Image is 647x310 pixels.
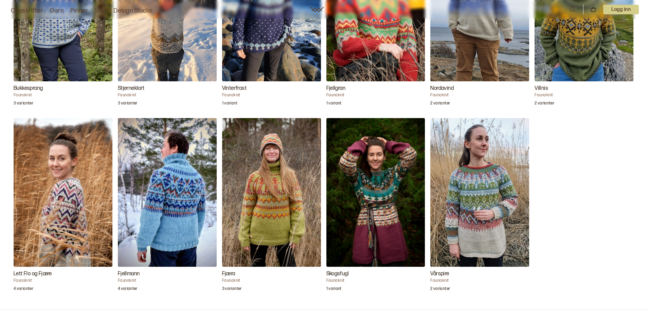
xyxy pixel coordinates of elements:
h3: Lett Flo og Fjære [14,270,112,278]
h3: Fjæra [222,270,321,278]
a: Garn [50,6,64,16]
h3: Fjellgran [326,84,425,93]
h3: Villnis [535,84,633,93]
h4: Faunaknit [118,278,217,283]
img: FaunaknitSkogsfugl [326,118,425,266]
p: 3 varianter [222,286,242,293]
img: FaunaknitFjellmann [118,118,217,266]
img: FaunaknitFjæra [222,118,321,266]
h4: Faunaknit [535,93,633,98]
a: Woolit Design Studio [95,6,152,16]
h4: Faunaknit [326,93,425,98]
h4: Faunaknit [430,278,529,283]
h3: Vinterfrost [222,84,321,93]
a: Fjæra [222,118,321,295]
h4: Faunaknit [14,93,112,98]
a: Skogsfugl [326,118,425,295]
h4: Faunaknit [14,278,112,283]
a: Vårspire [430,118,529,295]
a: Pinner [70,6,88,16]
h4: Faunaknit [222,278,321,283]
p: 1 variant [326,101,342,108]
p: 4 varianter [14,286,33,293]
h3: Vårspire [430,270,529,278]
h4: Faunaknit [430,93,529,98]
a: Lett Flo og Fjære [14,118,112,295]
button: User dropdown [603,5,639,14]
img: FaunaknitVårspire [430,118,529,266]
h4: Faunaknit [222,93,321,98]
h4: Faunaknit [326,278,425,283]
p: 4 varianter [118,286,138,293]
h3: Bukkesprang [14,84,112,93]
p: 1 variant [222,101,237,108]
p: 2 varianter [430,101,450,108]
p: 2 varianter [535,101,554,108]
p: Logg inn [603,5,639,14]
h3: Stjerneklart [118,84,217,93]
a: Oppskrifter [11,6,43,16]
a: Fjellmann [118,118,217,295]
p: 2 varianter [430,286,450,293]
h4: Faunaknit [118,93,217,98]
h3: Skogsfugl [326,270,425,278]
a: Woolit [310,7,324,12]
img: FaunaknitLett Flo og Fjære [14,118,112,266]
h3: Nordavind [430,84,529,93]
h3: Fjellmann [118,270,217,278]
p: 1 variant [326,286,342,293]
p: 3 varianter [14,101,33,108]
p: 3 varianter [118,101,138,108]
